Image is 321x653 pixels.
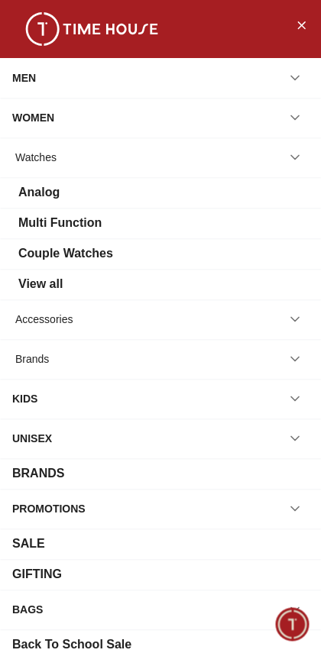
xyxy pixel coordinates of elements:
div: WOMEN [12,104,54,131]
div: View all [18,275,63,293]
button: Close Menu [289,12,313,37]
div: UNISEX [12,425,52,452]
div: Accessories [15,305,73,333]
div: BRANDS [12,464,64,483]
div: Analog [18,183,60,202]
div: PROMOTIONS [12,495,86,522]
img: ... [15,12,168,46]
div: Couple Watches [18,244,113,263]
div: Watches [15,144,57,171]
div: GIFTING [12,565,62,583]
div: Brands [15,345,49,373]
div: MEN [12,64,36,92]
div: Multi Function [18,214,102,232]
div: Chat Widget [276,608,310,642]
div: BAGS [12,596,43,623]
div: KIDS [12,385,37,412]
div: SALE [12,535,45,553]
